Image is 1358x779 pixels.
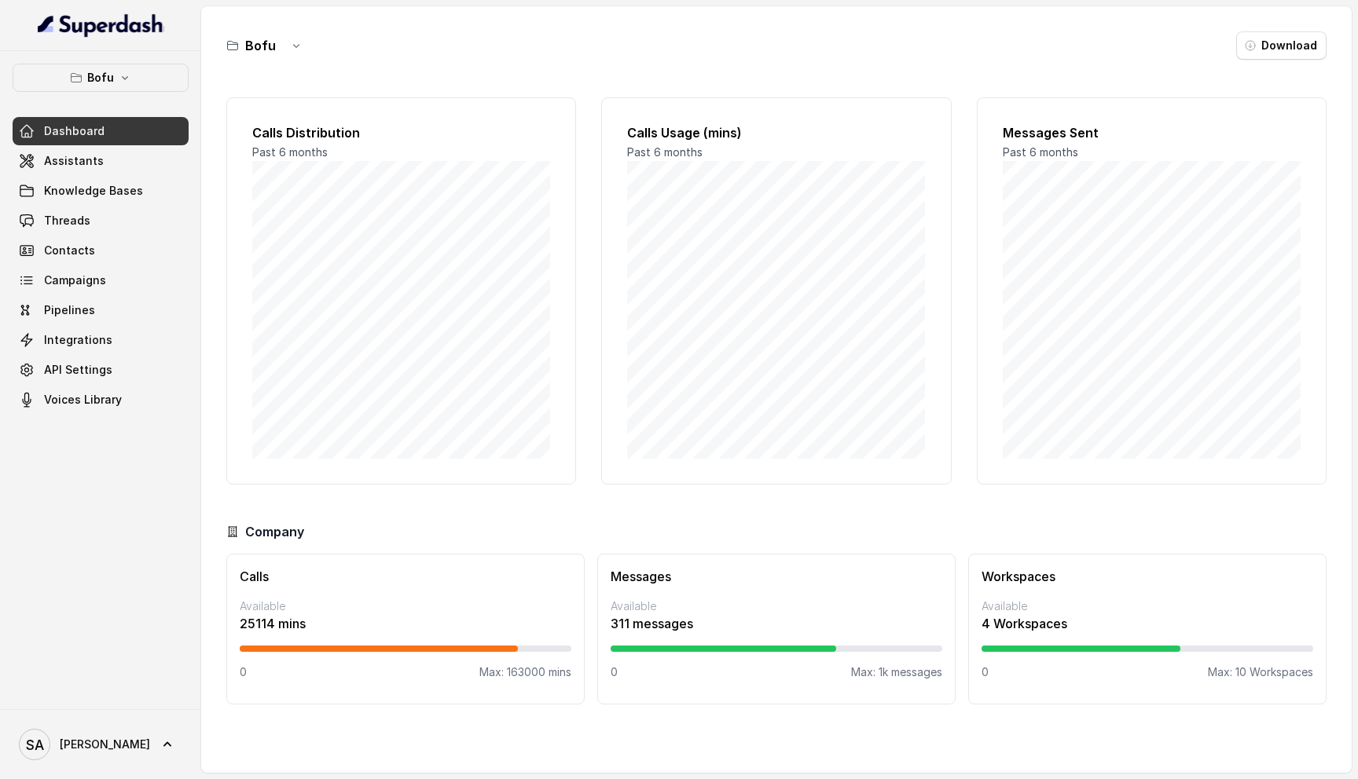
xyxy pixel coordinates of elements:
h2: Calls Usage (mins) [627,123,925,142]
a: [PERSON_NAME] [13,722,189,766]
a: Campaigns [13,266,189,294]
a: Voices Library [13,386,189,414]
a: Integrations [13,326,189,354]
span: API Settings [44,362,112,378]
p: Max: 1k messages [851,664,942,680]
h3: Calls [240,567,571,586]
span: Contacts [44,243,95,258]
h2: Messages Sent [1003,123,1301,142]
text: SA [26,737,44,753]
h3: Company [245,522,304,541]
span: [PERSON_NAME] [60,737,150,752]
span: Assistants [44,153,104,169]
p: 311 messages [611,614,942,633]
p: Max: 163000 mins [479,664,571,680]
h3: Bofu [245,36,276,55]
h3: Messages [611,567,942,586]
a: API Settings [13,356,189,384]
span: Integrations [44,332,112,348]
h3: Workspaces [982,567,1313,586]
span: Past 6 months [1003,145,1078,159]
p: 4 Workspaces [982,614,1313,633]
img: light.svg [38,13,164,38]
button: Bofu [13,64,189,92]
button: Download [1236,31,1327,60]
p: Available [240,598,571,614]
a: Threads [13,207,189,235]
p: 0 [982,664,989,680]
span: Campaigns [44,272,106,288]
span: Voices Library [44,392,122,408]
a: Contacts [13,236,189,265]
p: Max: 10 Workspaces [1208,664,1313,680]
p: Available [611,598,942,614]
span: Knowledge Bases [44,183,143,199]
p: Available [982,598,1313,614]
span: Threads [44,213,90,229]
a: Dashboard [13,117,189,145]
a: Assistants [13,147,189,175]
p: 0 [611,664,618,680]
h2: Calls Distribution [252,123,550,142]
span: Past 6 months [252,145,328,159]
p: 25114 mins [240,614,571,633]
span: Past 6 months [627,145,703,159]
a: Pipelines [13,296,189,324]
span: Pipelines [44,302,95,318]
span: Dashboard [44,123,105,139]
a: Knowledge Bases [13,177,189,205]
p: 0 [240,664,247,680]
p: Bofu [87,68,114,87]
